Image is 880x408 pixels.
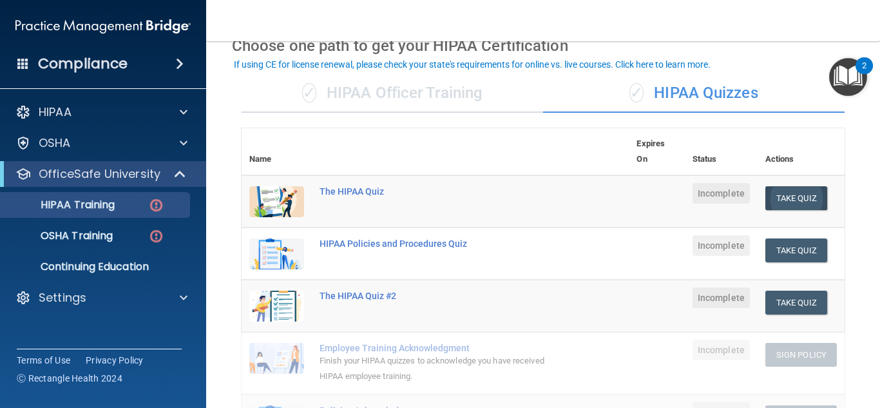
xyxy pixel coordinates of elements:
button: Take Quiz [765,291,827,315]
button: Open Resource Center, 2 new notifications [829,58,867,96]
div: The HIPAA Quiz [320,186,564,197]
p: Settings [39,290,86,306]
div: Choose one path to get your HIPAA Certification [232,27,854,64]
span: Ⓒ Rectangle Health 2024 [17,372,122,385]
img: PMB logo [15,14,191,39]
div: 2 [862,66,866,83]
th: Actions [758,128,845,175]
a: Terms of Use [17,354,70,367]
a: OSHA [15,135,187,151]
div: HIPAA Policies and Procedures Quiz [320,238,564,249]
h4: Compliance [38,55,128,73]
img: danger-circle.6113f641.png [148,197,164,213]
p: HIPAA Training [8,199,115,211]
th: Expires On [629,128,684,175]
span: Incomplete [693,183,750,204]
span: Incomplete [693,235,750,256]
div: If using CE for license renewal, please check your state's requirements for online vs. live cours... [234,60,711,69]
button: Take Quiz [765,186,827,210]
button: Take Quiz [765,238,827,262]
p: HIPAA [39,104,72,120]
div: Employee Training Acknowledgment [320,343,564,353]
button: Sign Policy [765,343,837,367]
a: Privacy Policy [86,354,144,367]
th: Status [685,128,758,175]
a: HIPAA [15,104,187,120]
span: ✓ [302,83,316,102]
p: OSHA [39,135,71,151]
button: If using CE for license renewal, please check your state's requirements for online vs. live cours... [232,58,713,71]
div: HIPAA Quizzes [543,74,845,113]
span: ✓ [629,83,644,102]
a: OfficeSafe University [15,166,187,182]
div: Finish your HIPAA quizzes to acknowledge you have received HIPAA employee training. [320,353,564,384]
span: Incomplete [693,340,750,360]
a: Settings [15,290,187,306]
p: Continuing Education [8,260,184,273]
th: Name [242,128,312,175]
span: Incomplete [693,287,750,308]
p: OfficeSafe University [39,166,160,182]
p: OSHA Training [8,229,113,242]
div: HIPAA Officer Training [242,74,543,113]
div: The HIPAA Quiz #2 [320,291,564,301]
img: danger-circle.6113f641.png [148,228,164,244]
